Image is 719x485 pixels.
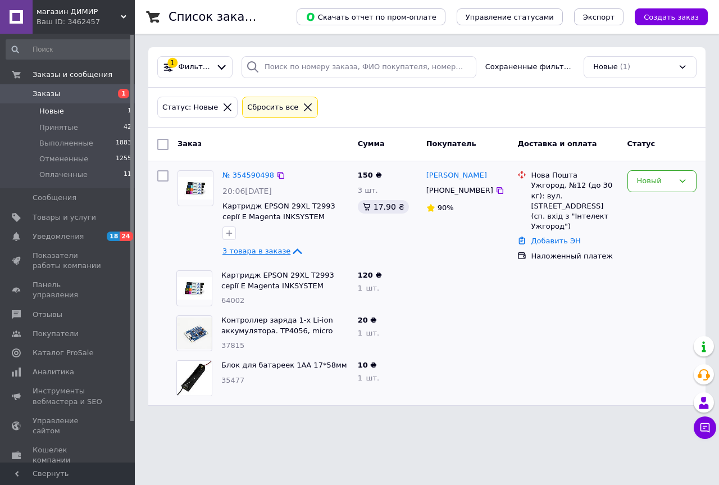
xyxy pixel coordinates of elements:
span: Принятые [39,123,78,133]
a: Фото товару [178,170,213,206]
span: 1 шт. [358,374,379,382]
span: 18 [107,232,120,241]
span: 37815 [221,341,244,350]
img: Фото товару [177,277,212,300]
a: Картридж EPSON 29XL T2993 серії E Magenta INKSYSTEM [221,271,334,290]
div: Ваш ID: 3462457 [37,17,135,27]
span: Сообщения [33,193,76,203]
span: Фильтры [179,62,212,72]
span: Заказы и сообщения [33,70,112,80]
span: Отмененные [39,154,88,164]
span: [PHONE_NUMBER] [426,186,493,194]
span: Создать заказ [644,13,699,21]
div: 17.90 ₴ [358,200,409,214]
span: Заказ [178,139,202,148]
div: Новый [637,175,674,187]
span: Кошелек компании [33,445,104,465]
div: Ужгород, №12 (до 30 кг): вул. [STREET_ADDRESS] (сп. вхід з "Інтелект Ужгород") [531,180,618,232]
span: 1 [128,106,131,116]
button: Экспорт [574,8,624,25]
span: 3 шт. [358,186,378,194]
span: 64002 [221,296,244,305]
span: (1) [620,62,630,71]
a: Контроллер заряда 1-x Li-ion аккумулятора. TP4056, micro USB [221,316,333,345]
span: Покупатель [426,139,476,148]
span: Статус [627,139,656,148]
span: Скачать отчет по пром-оплате [306,12,436,22]
span: 1255 [116,154,131,164]
a: Добавить ЭН [531,237,580,245]
span: Товары и услуги [33,212,96,223]
span: 11 [124,170,131,180]
div: Сбросить все [245,102,301,114]
span: 90% [438,203,454,212]
span: 1 шт. [358,284,379,292]
img: Фото товару [178,177,213,200]
span: Заказы [33,89,60,99]
span: Новые [593,62,618,72]
span: Оплаченные [39,170,88,180]
span: 20:06[DATE] [222,187,272,196]
span: Новые [39,106,64,116]
span: Покупатели [33,329,79,339]
input: Поиск по номеру заказа, ФИО покупателя, номеру телефона, Email, номеру накладной [242,56,476,78]
span: 120 ₴ [358,271,382,279]
img: Фото товару [177,361,212,396]
span: 10 ₴ [358,361,377,369]
span: 1 [118,89,129,98]
div: Наложенный платеж [531,251,618,261]
span: 20 ₴ [358,316,377,324]
span: Сумма [358,139,385,148]
img: Фото товару [177,318,212,348]
span: Сохраненные фильтры: [485,62,575,72]
span: 35477 [221,376,244,384]
input: Поиск [6,39,133,60]
span: Каталог ProSale [33,348,93,358]
span: Инструменты вебмастера и SEO [33,386,104,406]
span: Выполненные [39,138,93,148]
button: Чат с покупателем [694,416,716,439]
a: № 354590498 [222,171,274,179]
span: Управление сайтом [33,416,104,436]
div: Статус: Новые [160,102,220,114]
span: Уведомления [33,232,84,242]
span: 1883 [116,138,131,148]
a: Создать заказ [624,12,708,21]
a: [PERSON_NAME] [426,170,487,181]
a: Картридж EPSON 29XL T2993 серії E Magenta INKSYSTEM [222,202,335,221]
a: Блок для батареек 1АА 17*58мм [221,361,347,369]
span: Отзывы [33,310,62,320]
span: 1 шт. [358,329,379,337]
span: 3 товара в заказе [222,247,290,255]
span: 42 [124,123,131,133]
span: Панель управления [33,280,104,300]
span: 150 ₴ [358,171,382,179]
button: Скачать отчет по пром-оплате [297,8,445,25]
a: 3 товара в заказе [222,247,304,255]
span: 24 [120,232,133,241]
span: Показатели работы компании [33,251,104,271]
button: Управление статусами [457,8,563,25]
h1: Список заказов [169,10,265,24]
span: Доставка и оплата [517,139,597,148]
div: Нова Пошта [531,170,618,180]
button: Создать заказ [635,8,708,25]
span: Аналитика [33,367,74,377]
span: Экспорт [583,13,615,21]
span: магазин ДИМИР [37,7,121,17]
span: Управление статусами [466,13,554,21]
div: 1 [167,58,178,68]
